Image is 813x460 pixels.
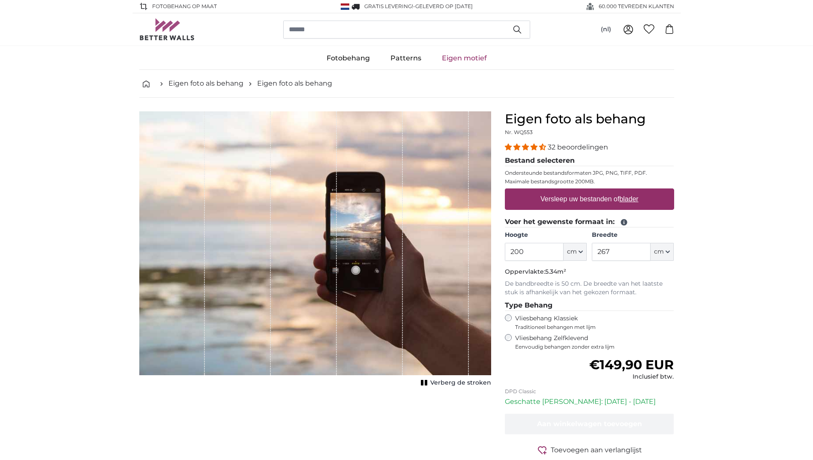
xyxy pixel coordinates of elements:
label: Breedte [592,231,674,239]
label: Vliesbehang Klassiek [515,314,658,331]
span: cm [654,248,664,256]
button: cm [651,243,674,261]
span: 4.31 stars [505,143,548,151]
span: €149,90 EUR [589,357,674,373]
span: Geleverd op [DATE] [415,3,473,9]
span: Eenvoudig behangen zonder extra lijm [515,344,674,350]
span: Verberg de stroken [430,379,491,387]
nav: breadcrumbs [139,70,674,98]
p: Geschatte [PERSON_NAME]: [DATE] - [DATE] [505,397,674,407]
p: Oppervlakte: [505,268,674,276]
button: cm [564,243,587,261]
span: - [413,3,473,9]
legend: Type Behang [505,300,674,311]
a: Eigen foto als behang [168,78,243,89]
a: Fotobehang [316,47,380,69]
legend: Bestand selecteren [505,155,674,166]
p: De bandbreedte is 50 cm. De breedte van het laatste stuk is afhankelijk van het gekozen formaat. [505,280,674,297]
u: blader [619,195,638,203]
a: Eigen foto als behang [257,78,332,89]
img: Nederland [341,3,349,10]
div: Inclusief btw. [589,373,674,381]
span: Traditioneel behangen met lijm [515,324,658,331]
label: Vliesbehang Zelfklevend [515,334,674,350]
button: Aan winkelwagen toevoegen [505,414,674,434]
legend: Voer het gewenste formaat in: [505,217,674,227]
label: Hoogte [505,231,587,239]
a: Patterns [380,47,432,69]
p: DPD Classic [505,388,674,395]
p: Ondersteunde bestandsformaten JPG, PNG, TIFF, PDF. [505,170,674,176]
p: Maximale bestandsgrootte 200MB. [505,178,674,185]
span: Aan winkelwagen toevoegen [537,420,642,428]
button: Verberg de stroken [418,377,491,389]
span: FOTOBEHANG OP MAAT [152,3,217,10]
label: Versleep uw bestanden of [537,191,642,208]
span: 60.000 TEVREDEN KLANTEN [599,3,674,10]
button: Toevoegen aan verlanglijst [505,445,674,455]
span: cm [567,248,577,256]
h1: Eigen foto als behang [505,111,674,127]
span: Toevoegen aan verlanglijst [551,445,642,455]
span: Nr. WQ553 [505,129,533,135]
img: Betterwalls [139,18,195,40]
div: 1 of 1 [139,111,491,389]
button: (nl) [594,22,618,37]
span: 32 beoordelingen [548,143,608,151]
span: 5.34m² [545,268,566,275]
span: GRATIS levering! [364,3,413,9]
a: Eigen motief [432,47,497,69]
